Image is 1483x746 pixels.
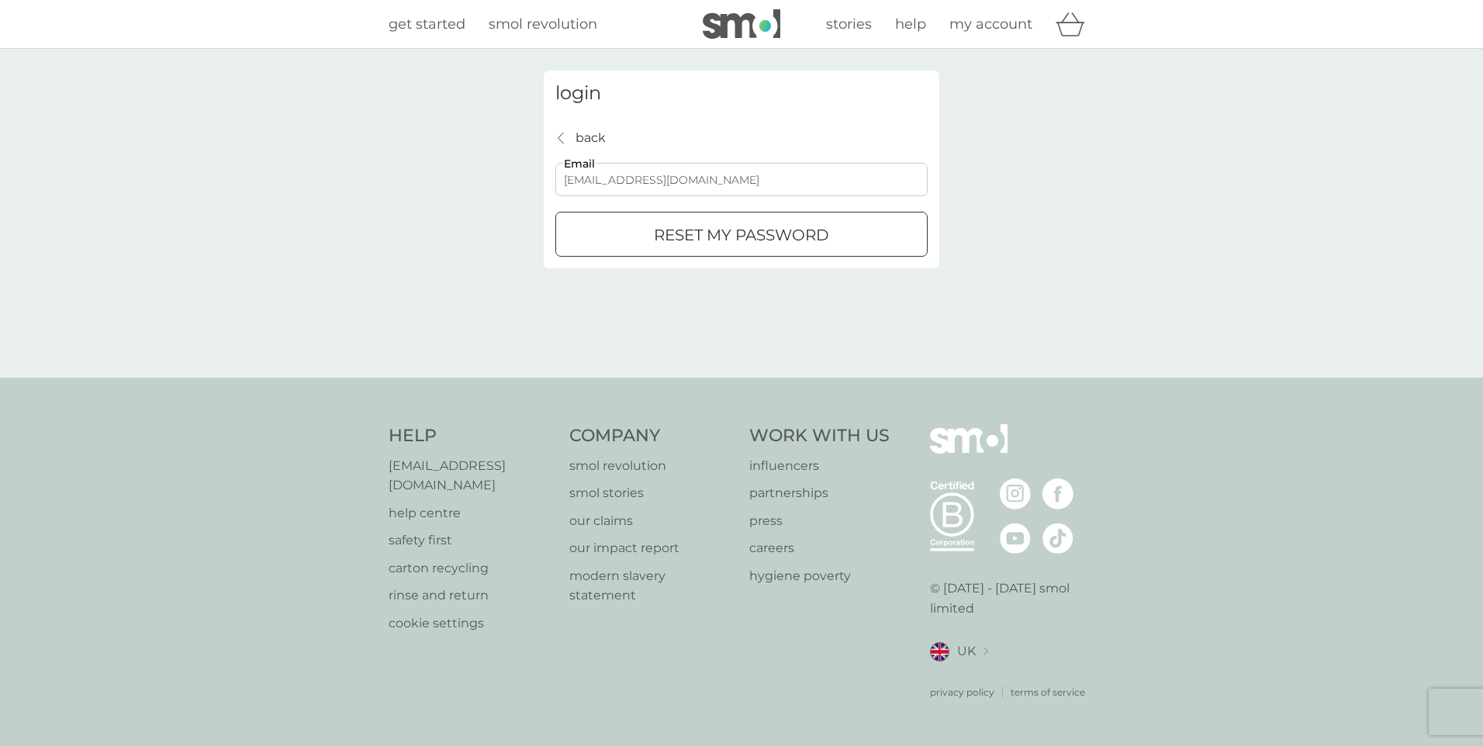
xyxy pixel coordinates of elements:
[569,566,735,606] a: modern slavery statement
[1000,523,1031,554] img: visit the smol Youtube page
[930,578,1095,618] p: © [DATE] - [DATE] smol limited
[569,511,735,531] a: our claims
[1011,685,1085,699] a: terms of service
[895,13,926,36] a: help
[930,642,949,661] img: UK flag
[576,128,606,148] p: back
[389,558,554,578] a: carton recycling
[826,16,872,33] span: stories
[389,16,465,33] span: get started
[489,13,597,36] a: smol revolution
[389,503,554,523] a: help centre
[983,648,988,656] img: select a new location
[555,82,928,105] h3: login
[569,483,735,503] a: smol stories
[949,13,1032,36] a: my account
[569,424,735,448] h4: Company
[749,566,890,586] a: hygiene poverty
[389,613,554,634] a: cookie settings
[489,16,597,33] span: smol revolution
[949,16,1032,33] span: my account
[569,538,735,558] a: our impact report
[1000,478,1031,509] img: visit the smol Instagram page
[749,511,890,531] a: press
[389,585,554,606] a: rinse and return
[555,212,928,257] button: reset my password
[389,530,554,551] a: safety first
[826,13,872,36] a: stories
[1056,9,1094,40] div: basket
[1042,523,1073,554] img: visit the smol Tiktok page
[389,424,554,448] h4: Help
[389,13,465,36] a: get started
[957,641,976,661] span: UK
[569,456,735,476] a: smol revolution
[654,223,829,247] p: reset my password
[389,456,554,496] a: [EMAIL_ADDRESS][DOMAIN_NAME]
[1042,478,1073,509] img: visit the smol Facebook page
[930,424,1008,477] img: smol
[930,685,994,699] a: privacy policy
[749,424,890,448] h4: Work With Us
[895,16,926,33] span: help
[703,9,780,39] img: smol
[749,483,890,503] a: partnerships
[749,538,890,558] a: careers
[749,456,890,476] a: influencers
